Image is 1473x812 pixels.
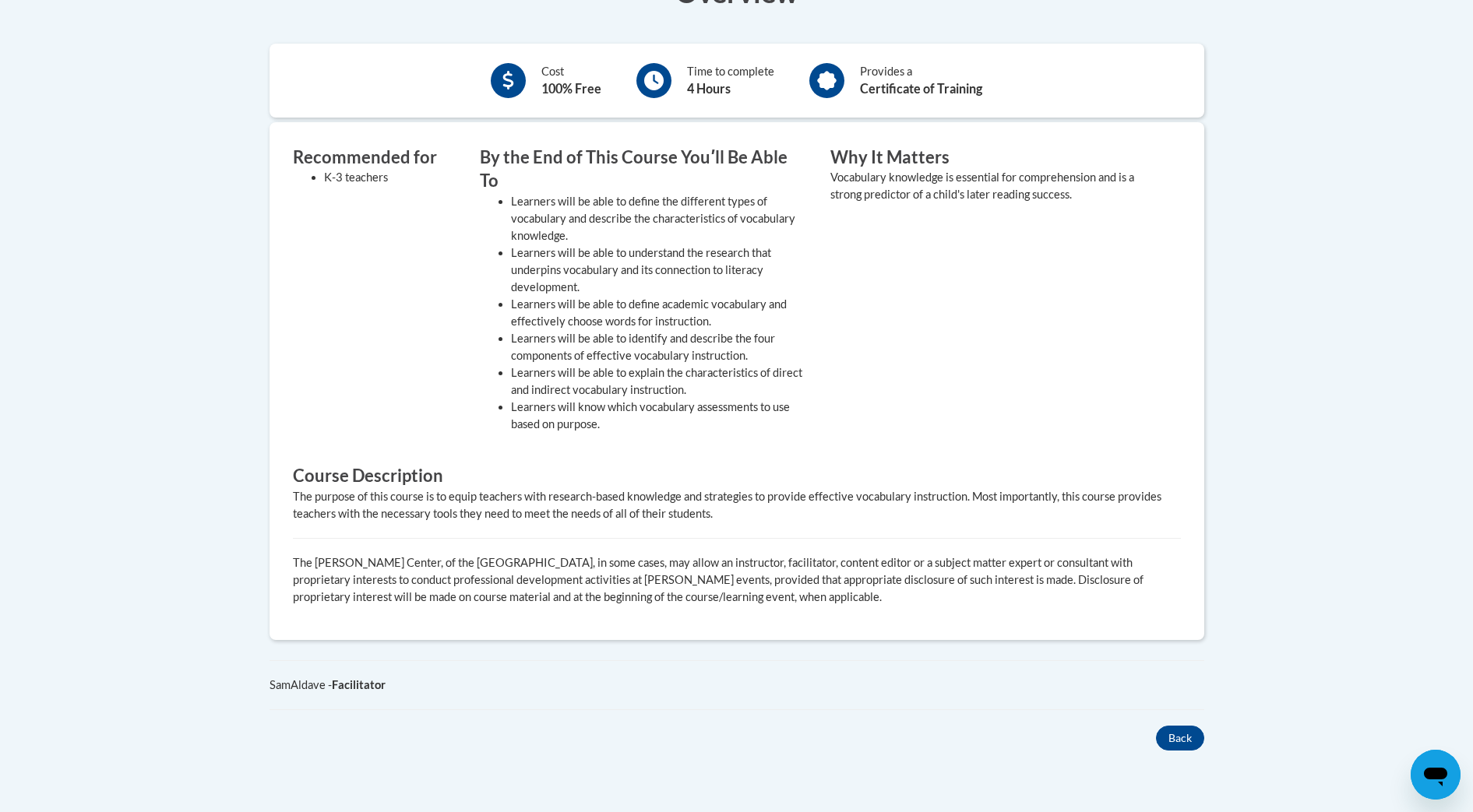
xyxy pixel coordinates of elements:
li: Learners will be able to explain the characteristics of direct and indirect vocabulary instruction. [511,364,807,399]
h3: Why It Matters [830,146,1158,170]
p: The [PERSON_NAME] Center, of the [GEOGRAPHIC_DATA], in some cases, may allow an instructor, facil... [293,554,1181,606]
div: Time to complete [687,63,774,98]
div: Cost [541,63,601,98]
div: The purpose of this course is to equip teachers with research-based knowledge and strategies to p... [293,488,1181,522]
b: Facilitator [332,678,386,691]
value: Vocabulary knowledge is essential for comprehension and is a strong predictor of a child's later ... [830,170,1134,201]
b: 100% Free [541,81,601,96]
iframe: Button to launch messaging window [1411,750,1461,800]
div: Provides a [860,63,982,98]
h3: Recommended for [293,146,456,170]
li: Learners will be able to understand the research that underpins vocabulary and its connection to ... [511,244,807,296]
b: 4 Hours [687,81,731,96]
li: Learners will be able to define academic vocabulary and effectively choose words for instruction. [511,296,807,330]
div: SamAldave - [270,677,1204,694]
li: K-3 teachers [324,169,456,186]
b: Certificate of Training [860,81,982,96]
li: Learners will know which vocabulary assessments to use based on purpose. [511,399,807,433]
li: Learners will be able to define the different types of vocabulary and describe the characteristic... [511,193,807,244]
h3: Course Description [293,464,1181,488]
h3: By the End of This Course Youʹll Be Able To [480,146,807,194]
button: Back [1156,726,1204,750]
li: Learners will be able to identify and describe the four components of effective vocabulary instru... [511,330,807,364]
